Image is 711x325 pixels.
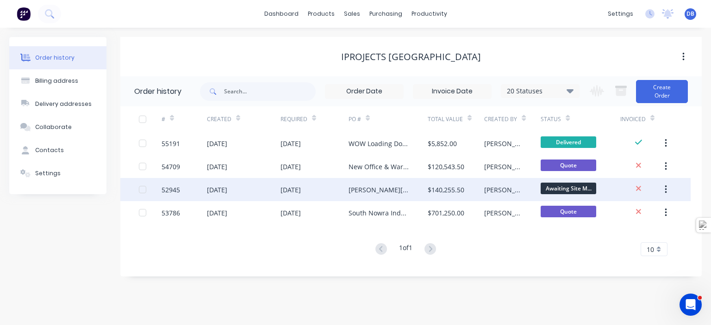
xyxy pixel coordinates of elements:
[207,106,281,132] div: Created
[224,82,316,101] input: Search...
[349,185,409,195] div: [PERSON_NAME][GEOGRAPHIC_DATA] [GEOGRAPHIC_DATA]
[281,115,307,123] div: Required
[9,92,106,116] button: Delivery addresses
[9,116,106,139] button: Collaborate
[603,7,638,21] div: settings
[162,115,165,123] div: #
[281,162,301,172] div: [DATE]
[35,123,72,131] div: Collaborate
[680,294,702,316] iframe: Intercom live chat
[35,146,64,154] div: Contacts
[541,206,596,217] span: Quote
[162,185,180,195] div: 52945
[9,69,106,92] button: Billing address
[349,208,409,218] div: South Nowra Industrial Development
[339,7,365,21] div: sales
[365,7,407,21] div: purchasing
[647,245,654,254] span: 10
[281,208,301,218] div: [DATE]
[281,106,349,132] div: Required
[349,162,409,172] div: New Office & Warehouse, [GEOGRAPHIC_DATA]
[9,46,106,69] button: Order history
[428,139,457,148] div: $5,852.00
[134,86,181,97] div: Order history
[501,86,579,96] div: 20 Statuses
[541,106,620,132] div: Status
[35,100,92,108] div: Delivery addresses
[207,208,227,218] div: [DATE]
[207,139,227,148] div: [DATE]
[428,162,464,172] div: $120,543.50
[281,185,301,195] div: [DATE]
[428,115,463,123] div: Total Value
[341,51,481,62] div: Iprojects [GEOGRAPHIC_DATA]
[428,106,484,132] div: Total Value
[207,162,227,172] div: [DATE]
[9,162,106,185] button: Settings
[349,139,409,148] div: WOW Loading Dock - Doors [STREET_ADDRESS]
[17,7,31,21] img: Factory
[620,115,646,123] div: Invoiced
[541,183,596,194] span: Awaiting Site M...
[162,139,180,148] div: 55191
[428,208,464,218] div: $701,250.00
[349,106,428,132] div: PO #
[303,7,339,21] div: products
[325,85,403,98] input: Order Date
[620,106,666,132] div: Invoiced
[162,208,180,218] div: 53786
[399,243,412,256] div: 1 of 1
[162,106,207,132] div: #
[349,115,361,123] div: PO #
[260,7,303,21] a: dashboard
[541,115,561,123] div: Status
[35,77,78,85] div: Billing address
[35,54,75,62] div: Order history
[207,115,231,123] div: Created
[407,7,452,21] div: productivity
[484,115,517,123] div: Created By
[9,139,106,162] button: Contacts
[413,85,491,98] input: Invoice Date
[636,80,688,103] button: Create Order
[484,208,522,218] div: [PERSON_NAME]
[281,139,301,148] div: [DATE]
[484,139,522,148] div: [PERSON_NAME]
[541,159,596,171] span: Quote
[484,162,522,172] div: [PERSON_NAME]
[207,185,227,195] div: [DATE]
[162,162,180,172] div: 54709
[541,136,596,148] span: Delivered
[484,106,541,132] div: Created By
[686,10,694,18] span: DB
[428,185,464,195] div: $140,255.50
[35,169,61,178] div: Settings
[484,185,522,195] div: [PERSON_NAME]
